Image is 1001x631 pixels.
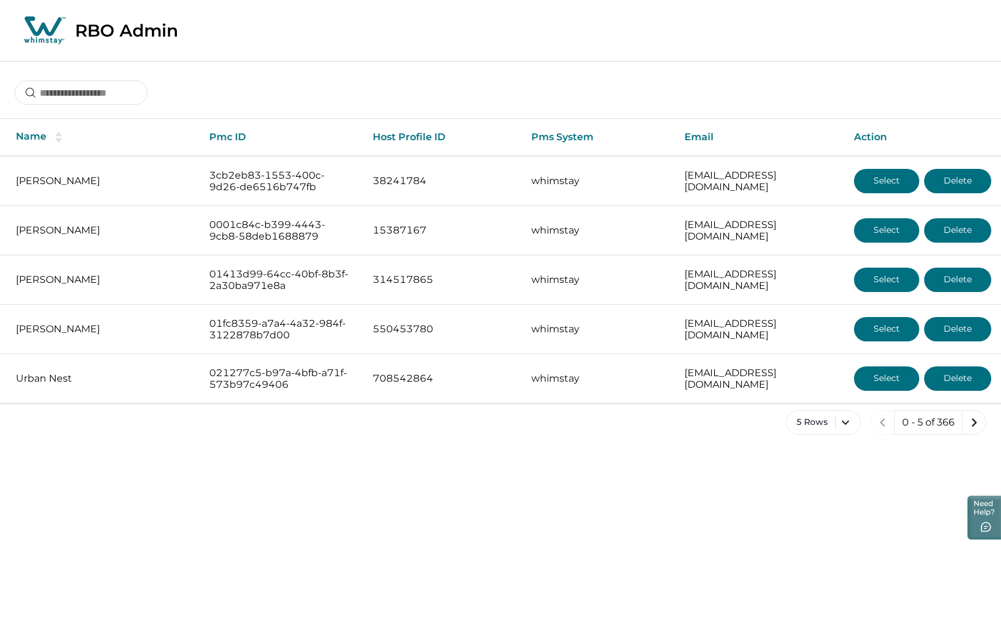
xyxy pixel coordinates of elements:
[373,323,512,335] p: 550453780
[962,410,986,435] button: next page
[373,224,512,237] p: 15387167
[75,20,178,41] p: RBO Admin
[684,219,834,243] p: [EMAIL_ADDRESS][DOMAIN_NAME]
[684,318,834,341] p: [EMAIL_ADDRESS][DOMAIN_NAME]
[46,131,71,143] button: sorting
[531,224,665,237] p: whimstay
[684,367,834,391] p: [EMAIL_ADDRESS][DOMAIN_NAME]
[531,175,665,187] p: whimstay
[16,274,190,286] p: [PERSON_NAME]
[16,175,190,187] p: [PERSON_NAME]
[684,268,834,292] p: [EMAIL_ADDRESS][DOMAIN_NAME]
[16,323,190,335] p: [PERSON_NAME]
[924,169,991,193] button: Delete
[373,175,512,187] p: 38241784
[16,373,190,385] p: Urban Nest
[924,218,991,243] button: Delete
[854,218,919,243] button: Select
[363,119,522,156] th: Host Profile ID
[16,224,190,237] p: [PERSON_NAME]
[854,366,919,391] button: Select
[894,410,963,435] button: 0 - 5 of 366
[199,119,363,156] th: Pmc ID
[531,373,665,385] p: whimstay
[924,268,991,292] button: Delete
[209,367,353,391] p: 021277c5-b97a-4bfb-a71f-573b97c49406
[209,169,353,193] p: 3cb2eb83-1553-400c-9d26-de6516b747fb
[373,373,512,385] p: 708542864
[684,169,834,193] p: [EMAIL_ADDRESS][DOMAIN_NAME]
[854,317,919,341] button: Select
[675,119,844,156] th: Email
[854,268,919,292] button: Select
[209,318,353,341] p: 01fc8359-a7a4-4a32-984f-3122878b7d00
[531,274,665,286] p: whimstay
[531,323,665,335] p: whimstay
[209,219,353,243] p: 0001c84c-b399-4443-9cb8-58deb1688879
[902,416,955,429] p: 0 - 5 of 366
[924,366,991,391] button: Delete
[209,268,353,292] p: 01413d99-64cc-40bf-8b3f-2a30ba971e8a
[870,410,895,435] button: previous page
[924,317,991,341] button: Delete
[522,119,675,156] th: Pms System
[854,169,919,193] button: Select
[786,410,861,435] button: 5 Rows
[373,274,512,286] p: 314517865
[844,119,1001,156] th: Action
